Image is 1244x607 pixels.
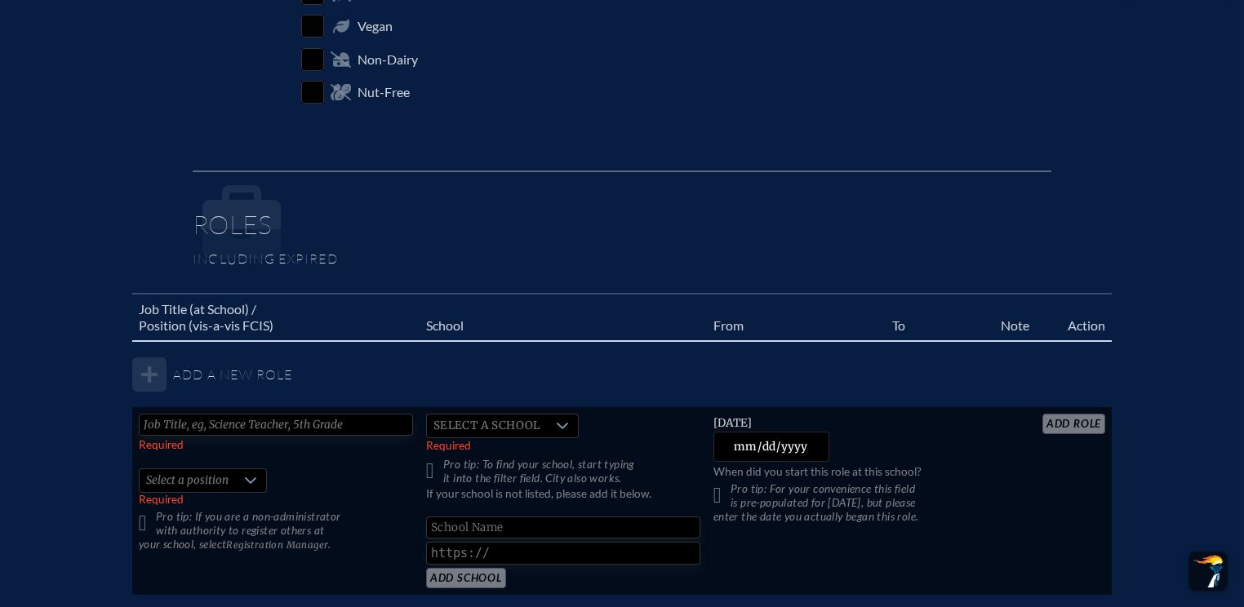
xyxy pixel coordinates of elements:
[427,414,547,437] span: Select a school
[139,510,413,552] p: Pro tip: If you are a non-administrator with authority to register others at your school, select .
[132,294,420,341] th: Job Title (at School) / Position (vis-a-vis FCIS)
[1036,294,1112,341] th: Action
[226,539,328,551] span: Registration Manager
[139,438,184,452] label: Required
[713,416,752,430] span: [DATE]
[713,465,988,479] p: When did you start this role at this school?
[426,439,471,453] label: Required
[426,487,651,515] label: If your school is not listed, please add it below.
[139,414,413,436] input: Job Title, eg, Science Teacher, 5th Grade
[193,211,1051,250] h1: Roles
[420,294,707,341] th: School
[1192,555,1224,587] img: To the top
[426,516,700,538] input: School Name
[707,294,886,341] th: From
[713,482,988,524] p: Pro tip: For your convenience this field is pre-populated for [DATE], but please enter the date y...
[358,84,410,100] span: Nut-Free
[358,18,393,34] span: Vegan
[193,250,1051,267] p: Including expired
[886,294,994,341] th: To
[358,51,418,68] span: Non-Dairy
[139,493,184,506] span: Required
[426,542,700,565] input: https://
[994,294,1036,341] th: Note
[1188,552,1228,591] button: Scroll Top
[140,469,235,492] span: Select a position
[426,458,700,485] p: Pro tip: To find your school, start typing it into the filter field. City also works.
